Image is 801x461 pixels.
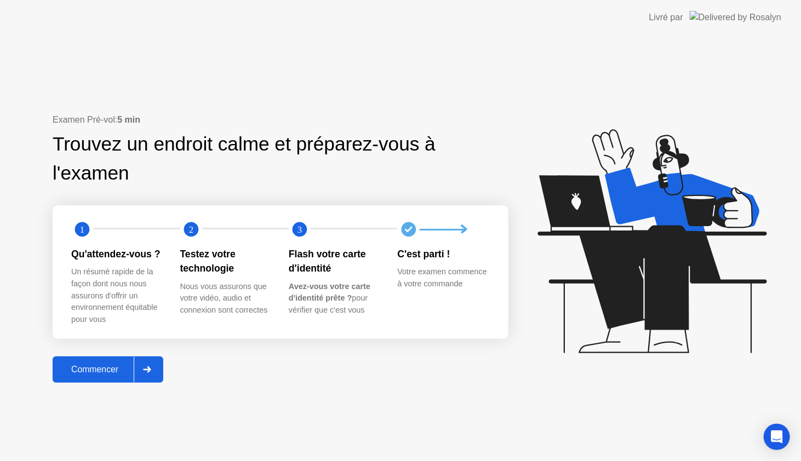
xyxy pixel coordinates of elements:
[71,247,163,261] div: Qu'attendez-vous ?
[53,130,439,188] div: Trouvez un endroit calme et préparez-vous à l'examen
[71,266,163,325] div: Un résumé rapide de la façon dont nous nous assurons d'offrir un environnement équitable pour vous
[289,247,380,276] div: Flash votre carte d'identité
[53,356,163,383] button: Commencer
[117,115,140,124] b: 5 min
[180,247,272,276] div: Testez votre technologie
[398,247,489,261] div: C'est parti !
[289,282,370,303] b: Avez-vous votre carte d'identité prête ?
[180,281,272,316] div: Nous vous assurons que votre vidéo, audio et connexion sont correctes
[53,113,508,126] div: Examen Pré-vol:
[188,224,193,235] text: 2
[289,281,380,316] div: pour vérifier que c'est vous
[56,365,134,374] div: Commencer
[297,224,302,235] text: 3
[80,224,84,235] text: 1
[690,11,781,24] img: Delivered by Rosalyn
[398,266,489,290] div: Votre examen commence à votre commande
[649,11,683,24] div: Livré par
[764,424,790,450] div: Open Intercom Messenger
